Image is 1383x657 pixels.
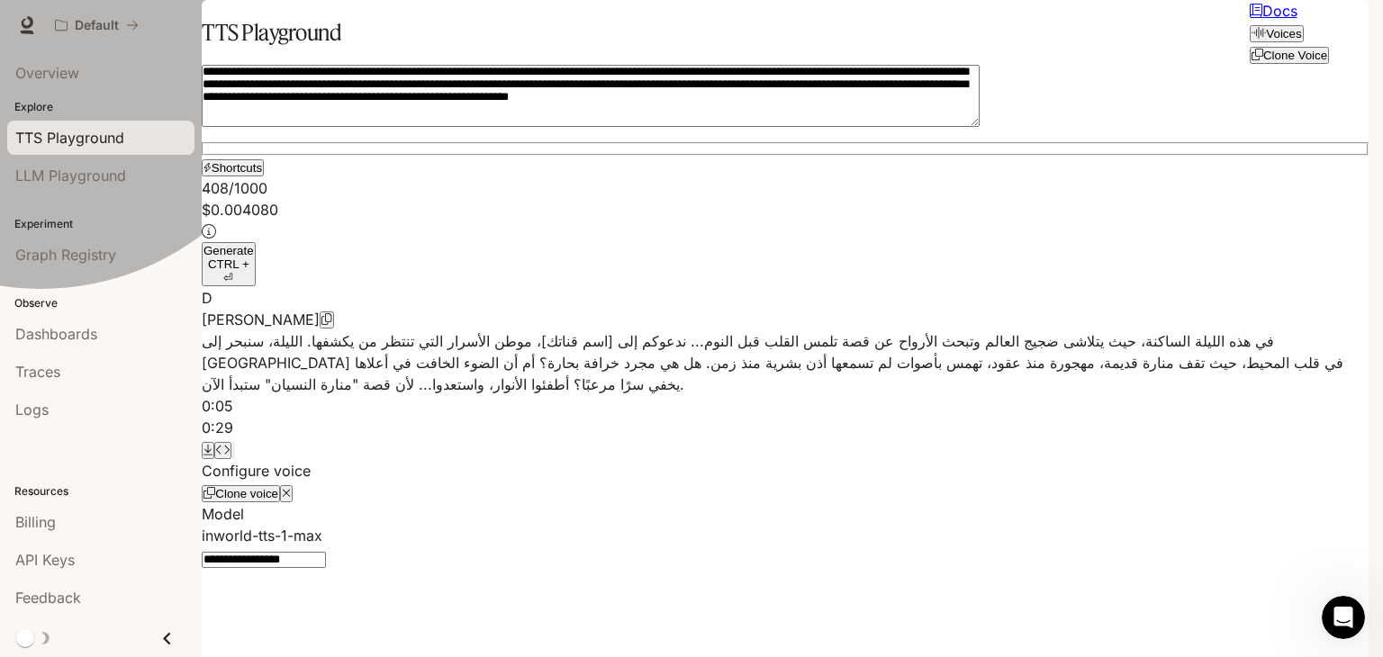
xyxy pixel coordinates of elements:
[202,242,256,286] button: Generate
[202,397,233,415] span: 0:05
[47,7,147,43] button: All workspaces
[75,18,119,33] p: Default
[202,159,264,176] button: Shortcuts
[202,309,320,330] p: [PERSON_NAME]
[202,14,341,50] h1: TTS Playground
[214,442,231,459] button: Inspect
[202,485,280,502] button: Clone voice
[203,257,254,271] p: CTRL +
[1250,25,1304,42] button: Voices
[202,460,1369,481] p: Configure voice
[202,525,1369,546] div: inworld-tts-1-max
[202,503,1369,525] p: Model
[202,442,214,459] button: Download audio
[1250,2,1297,20] a: Docs
[1250,47,1329,64] button: Clone Voice
[202,199,1369,220] p: $ 0.004080
[203,257,254,284] p: ⏎
[202,330,1369,395] p: في هذه الليلة الساكنة، حيث يتلاشى ضجيج العالم وتبحث الأرواح عن قصة تلمس القلب قبل النوم... ندعوكم...
[202,287,1369,309] div: D
[202,177,1369,199] p: 408 / 1000
[202,418,233,436] span: 0:29
[320,311,334,328] button: Copy Voice ID
[1322,596,1365,639] iframe: Intercom live chat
